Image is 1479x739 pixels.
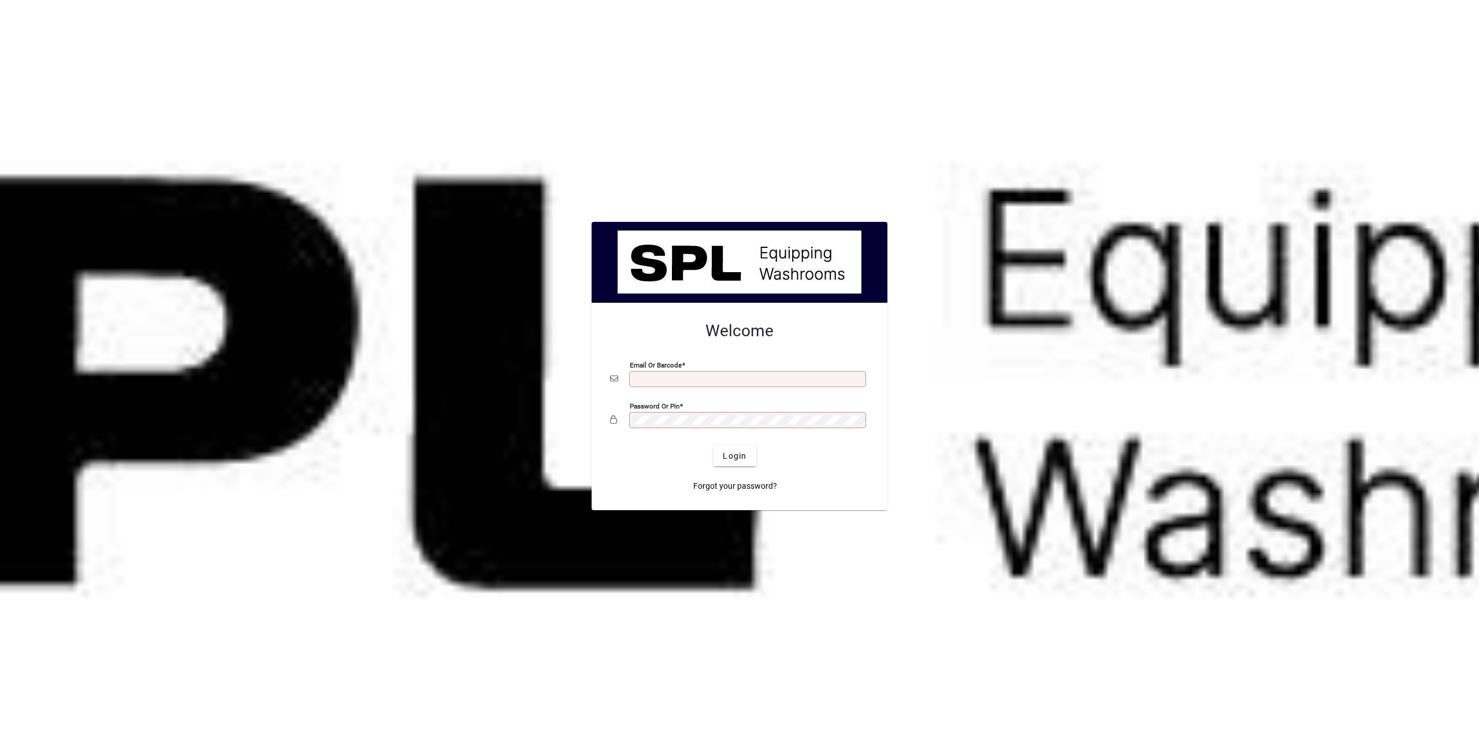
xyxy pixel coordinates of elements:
[630,402,679,410] mat-label: Password or Pin
[693,480,777,492] span: Forgot your password?
[630,361,682,369] mat-label: Email or Barcode
[723,450,746,462] span: Login
[689,476,782,496] a: Forgot your password?
[610,321,869,341] h2: Welcome
[714,445,756,466] button: Login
